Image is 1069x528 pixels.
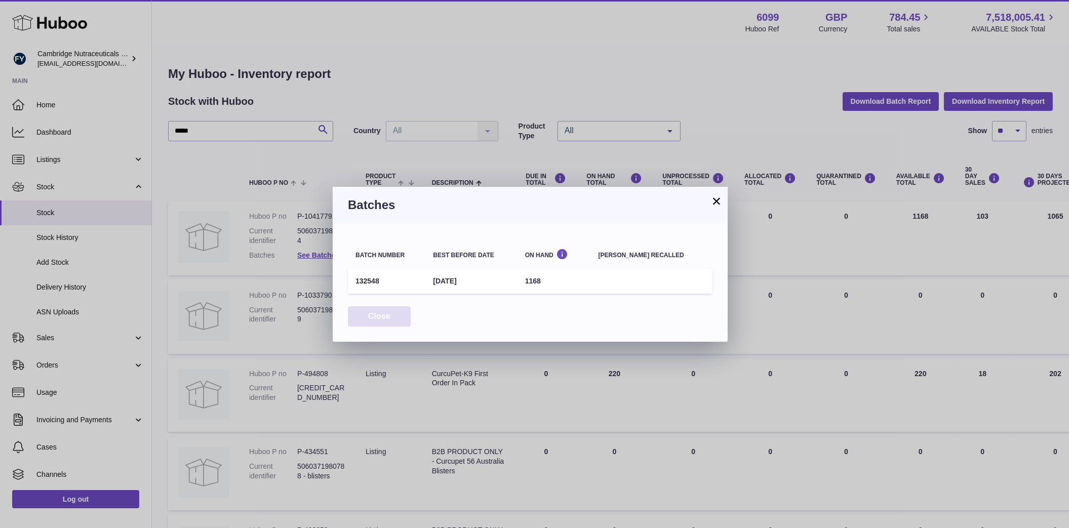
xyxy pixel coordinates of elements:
h3: Batches [348,197,712,213]
td: [DATE] [425,269,517,294]
td: 132548 [348,269,425,294]
button: Close [348,306,411,327]
div: [PERSON_NAME] recalled [599,252,705,259]
div: Batch number [355,252,418,259]
div: Best before date [433,252,509,259]
button: × [710,195,723,207]
td: 1168 [518,269,591,294]
div: On Hand [525,249,583,258]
